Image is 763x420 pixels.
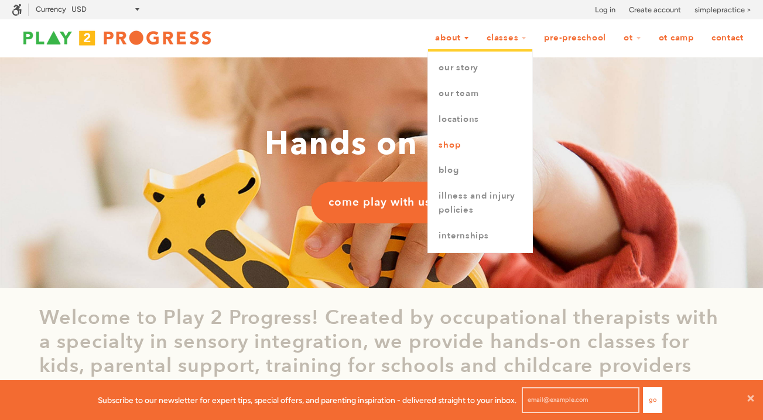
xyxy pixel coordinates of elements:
[428,223,532,249] a: Internships
[694,4,751,16] a: simplepractice >
[428,158,532,183] a: Blog
[629,4,681,16] a: Create account
[427,27,477,49] a: About
[311,182,452,223] a: come play with us!
[98,394,516,407] p: Subscribe to our newsletter for expert tips, special offers, and parenting inspiration - delivere...
[595,4,615,16] a: Log in
[428,183,532,223] a: Illness and Injury Policies
[36,5,66,13] label: Currency
[704,27,751,49] a: Contact
[39,306,724,401] p: Welcome to Play 2 Progress! Created by occupational therapists with a specialty in sensory integr...
[536,27,614,49] a: Pre-Preschool
[428,55,532,81] a: Our Story
[479,27,534,49] a: Classes
[616,27,649,49] a: OT
[12,26,223,50] img: Play2Progress logo
[428,107,532,132] a: Locations
[522,387,639,413] input: email@example.com
[428,81,532,107] a: Our Team
[428,132,532,158] a: Shop
[643,387,662,413] button: Go
[651,27,702,49] a: OT Camp
[329,195,434,210] span: come play with us!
